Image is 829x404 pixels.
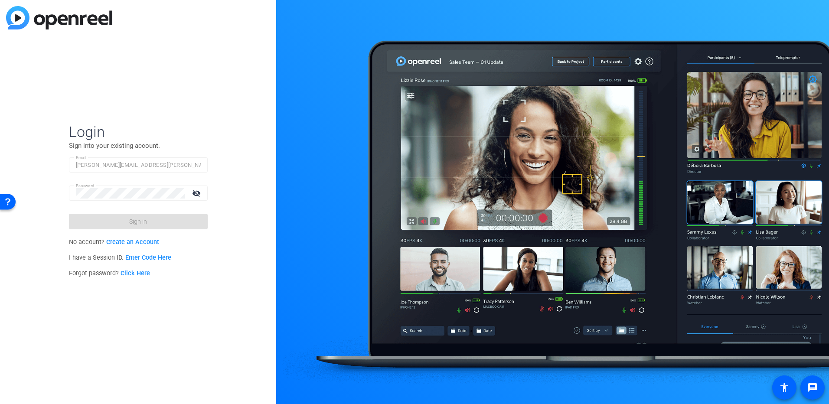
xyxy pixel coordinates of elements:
[6,6,112,29] img: blue-gradient.svg
[69,254,172,261] span: I have a Session ID.
[121,270,150,277] a: Click Here
[69,270,150,277] span: Forgot password?
[76,155,87,160] mat-label: Email
[106,238,159,246] a: Create an Account
[69,238,160,246] span: No account?
[76,183,95,188] mat-label: Password
[187,187,208,199] mat-icon: visibility_off
[779,382,790,393] mat-icon: accessibility
[69,123,208,141] span: Login
[76,160,201,170] input: Enter Email Address
[69,141,208,150] p: Sign into your existing account.
[807,382,818,393] mat-icon: message
[125,254,171,261] a: Enter Code Here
